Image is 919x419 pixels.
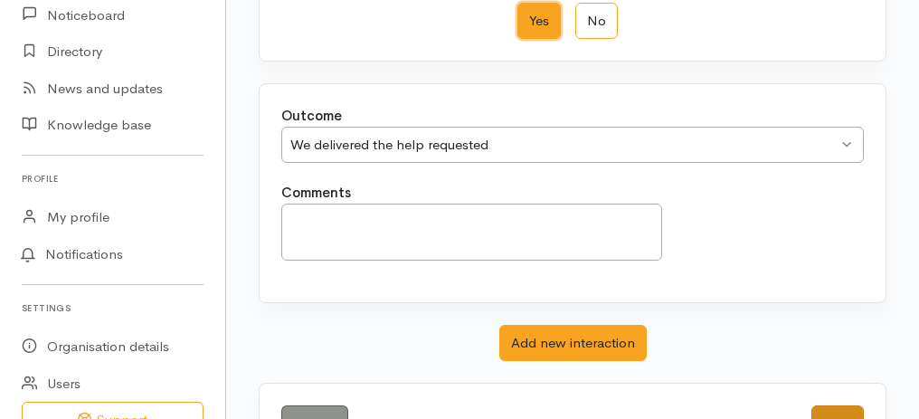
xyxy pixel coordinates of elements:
label: Comments [281,183,351,204]
button: Add new interaction [499,325,647,362]
div: We delivered the help requested [290,135,838,156]
h6: Settings [22,296,204,320]
label: Yes [517,3,561,40]
label: No [575,3,618,40]
label: Outcome [281,106,342,127]
h6: Profile [22,167,204,191]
